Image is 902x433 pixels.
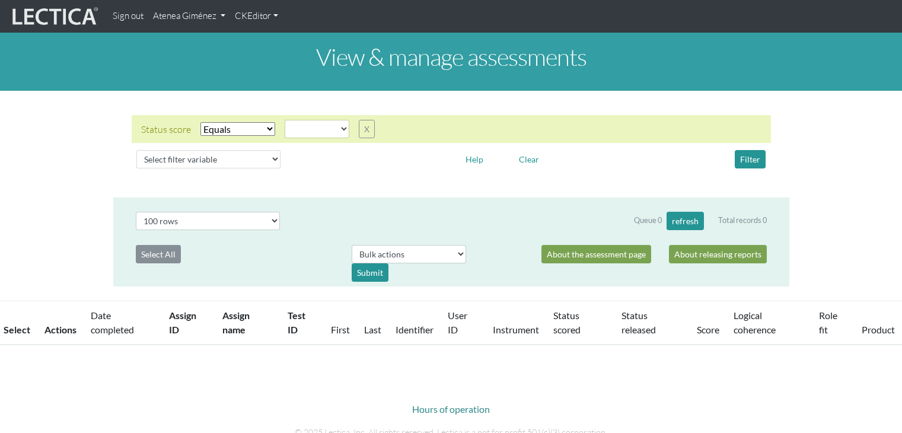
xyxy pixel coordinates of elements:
th: Assign name [215,301,281,345]
th: Assign ID [162,301,215,345]
a: Sign out [108,5,148,28]
button: Help [460,150,489,168]
a: CKEditor [230,5,283,28]
a: Atenea Giménez [148,5,230,28]
div: Submit [352,263,388,282]
a: Score [697,324,719,335]
a: Status scored [553,310,581,335]
a: Identifier [396,324,434,335]
img: lecticalive [9,5,98,28]
a: Status released [621,310,656,335]
a: Logical coherence [734,310,776,335]
a: Product [862,324,895,335]
button: Filter [735,150,766,168]
button: X [359,120,375,138]
button: Select All [136,245,181,263]
div: Queue 0 Total records 0 [634,212,767,230]
button: refresh [667,212,704,230]
a: Help [460,152,489,164]
th: Actions [37,301,84,345]
a: Hours of operation [412,403,490,415]
a: First [331,324,350,335]
a: Instrument [493,324,539,335]
a: About releasing reports [669,245,767,263]
a: About the assessment page [541,245,651,263]
div: Status score [141,122,191,136]
button: Clear [514,150,544,168]
th: Test ID [281,301,324,345]
a: Date completed [91,310,134,335]
a: Last [364,324,381,335]
a: Role fit [819,310,837,335]
a: User ID [448,310,467,335]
